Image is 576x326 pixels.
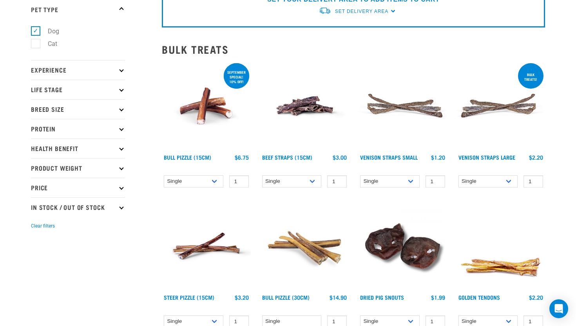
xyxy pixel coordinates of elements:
[31,80,125,99] p: Life Stage
[426,175,445,188] input: 1
[31,197,125,217] p: In Stock / Out Of Stock
[31,178,125,197] p: Price
[458,156,515,158] a: Venison Straps Large
[358,202,447,291] img: IMG 9990
[529,154,543,160] div: $2.20
[31,222,55,229] button: Clear filters
[456,202,545,291] img: 1293 Golden Tendons 01
[224,66,249,87] div: September special! 10% off!
[518,69,543,85] div: BULK TREATS!
[360,296,404,299] a: Dried Pig Snouts
[431,294,445,301] div: $1.99
[162,202,251,291] img: Raw Essentials Steer Pizzle 15cm
[330,294,347,301] div: $14.90
[431,154,445,160] div: $1.20
[523,175,543,188] input: 1
[235,154,249,160] div: $6.75
[31,158,125,178] p: Product Weight
[35,39,60,49] label: Cat
[260,62,349,151] img: Raw Essentials Beef Straps 15cm 6 Pack
[260,202,349,291] img: Bull Pizzle 30cm for Dogs
[360,156,418,158] a: Venison Straps Small
[335,9,388,14] span: Set Delivery Area
[229,175,249,188] input: 1
[529,294,543,301] div: $2.20
[235,294,249,301] div: $3.20
[164,156,211,158] a: Bull Pizzle (15cm)
[31,60,125,80] p: Experience
[35,26,62,36] label: Dog
[458,296,500,299] a: Golden Tendons
[262,156,312,158] a: Beef Straps (15cm)
[31,119,125,138] p: Protein
[358,62,447,151] img: Venison Straps
[319,7,331,15] img: van-moving.png
[31,138,125,158] p: Health Benefit
[162,43,545,55] h2: Bulk Treats
[162,62,251,151] img: Bull Pizzle
[31,99,125,119] p: Breed Size
[262,296,310,299] a: Bull Pizzle (30cm)
[333,154,347,160] div: $3.00
[164,296,214,299] a: Steer Pizzle (15cm)
[549,299,568,318] div: Open Intercom Messenger
[327,175,347,188] input: 1
[456,62,545,151] img: Stack of 3 Venison Straps Treats for Pets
